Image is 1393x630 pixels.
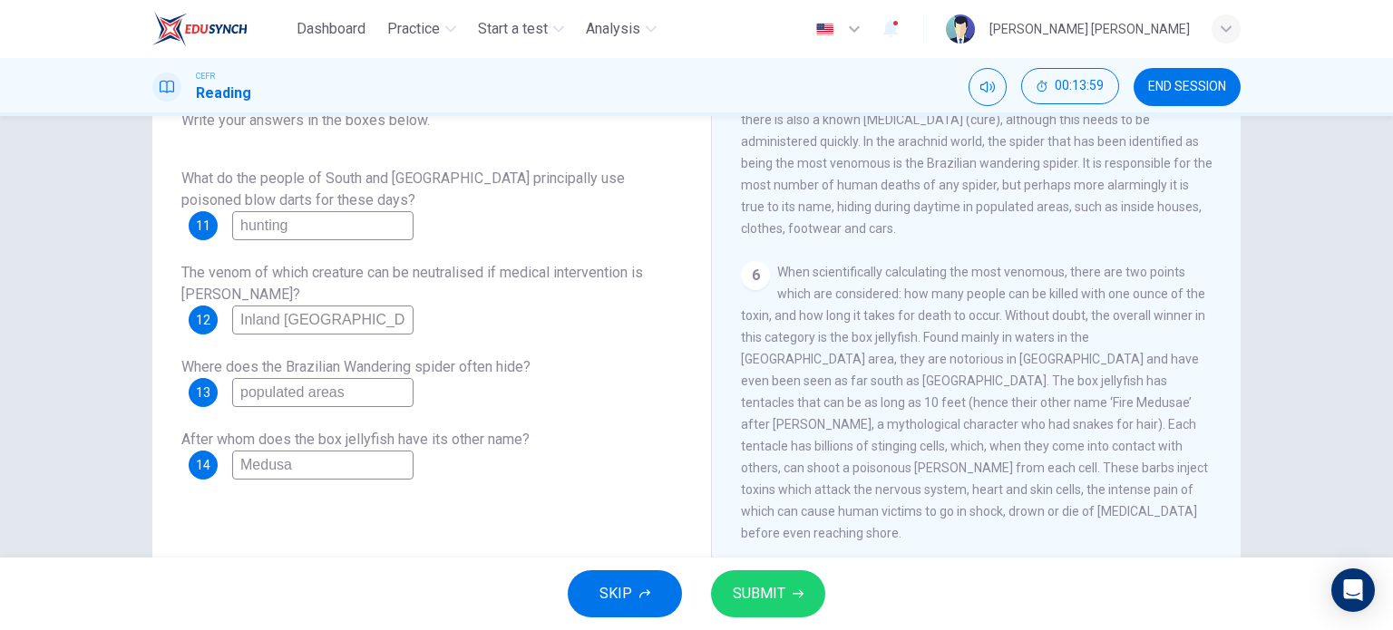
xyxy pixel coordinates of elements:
[1331,568,1375,612] div: Open Intercom Messenger
[152,11,248,47] img: EduSynch logo
[196,459,210,471] span: 14
[1021,68,1119,104] button: 00:13:59
[380,13,463,45] button: Practice
[478,18,548,40] span: Start a test
[181,431,530,448] span: After whom does the box jellyfish have its other name?
[568,570,682,617] button: SKIP
[969,68,1007,106] div: Mute
[1148,80,1226,94] span: END SESSION
[152,11,289,47] a: EduSynch logo
[989,18,1190,40] div: [PERSON_NAME] [PERSON_NAME]
[196,314,210,326] span: 12
[741,261,770,290] div: 6
[196,70,215,82] span: CEFR
[946,15,975,44] img: Profile picture
[599,581,632,606] span: SKIP
[1021,68,1119,106] div: Hide
[1134,68,1241,106] button: END SESSION
[196,386,210,399] span: 13
[813,23,836,36] img: en
[196,82,251,104] h1: Reading
[297,18,365,40] span: Dashboard
[586,18,640,40] span: Analysis
[196,219,210,232] span: 11
[733,581,785,606] span: SUBMIT
[181,358,531,375] span: Where does the Brazilian Wandering spider often hide?
[289,13,373,45] button: Dashboard
[181,170,625,208] span: What do the people of South and [GEOGRAPHIC_DATA] principally use poisoned blow darts for these d...
[1055,79,1104,93] span: 00:13:59
[181,264,643,303] span: The venom of which creature can be neutralised if medical intervention is [PERSON_NAME]?
[579,13,664,45] button: Analysis
[711,570,825,617] button: SUBMIT
[387,18,440,40] span: Practice
[741,265,1208,540] span: When scientifically calculating the most venomous, there are two points which are considered: how...
[471,13,571,45] button: Start a test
